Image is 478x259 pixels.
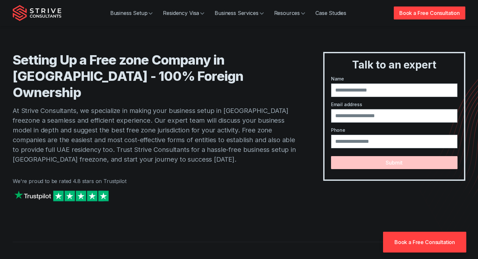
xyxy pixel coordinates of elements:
h1: Setting Up a Free zone Company in [GEOGRAPHIC_DATA] - 100% Foreign Ownership [13,52,297,101]
h3: Talk to an expert [327,58,461,71]
button: Submit [331,156,458,169]
a: Book a Free Consultation [394,6,465,19]
a: Book a Free Consultation [383,232,466,253]
a: Resources [269,6,311,19]
label: Name [331,75,458,82]
img: Strive Consultants [13,5,61,21]
a: Business Services [209,6,269,19]
p: We're proud to be rated 4.8 stars on Trustpilot [13,177,297,185]
label: Email address [331,101,458,108]
a: Business Setup [105,6,158,19]
a: Residency Visa [158,6,209,19]
p: At Strive Consultants, we specialize in making your business setup in [GEOGRAPHIC_DATA] freezone ... [13,106,297,164]
img: Strive on Trustpilot [13,189,110,203]
a: Case Studies [310,6,352,19]
label: Phone [331,127,458,133]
